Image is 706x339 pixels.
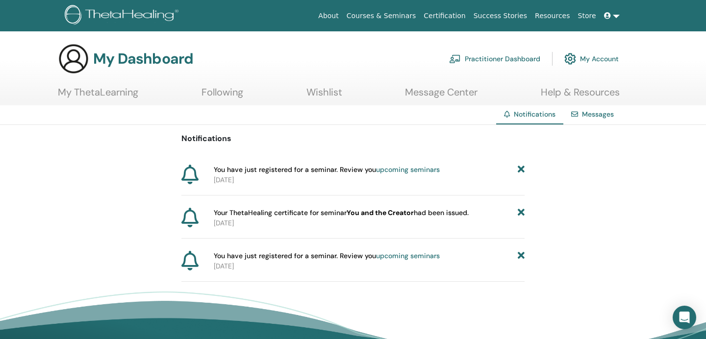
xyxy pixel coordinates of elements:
a: Courses & Seminars [343,7,420,25]
a: Store [574,7,600,25]
p: Notifications [181,133,525,145]
img: logo.png [65,5,182,27]
span: You have just registered for a seminar. Review you [214,251,440,261]
a: Message Center [405,86,478,105]
a: Success Stories [470,7,531,25]
a: Messages [582,110,614,119]
p: [DATE] [214,218,525,228]
div: Open Intercom Messenger [673,306,696,329]
span: Notifications [514,110,555,119]
a: My Account [564,48,619,70]
a: Resources [531,7,574,25]
span: Your ThetaHealing certificate for seminar had been issued. [214,208,469,218]
p: [DATE] [214,175,525,185]
a: My ThetaLearning [58,86,138,105]
span: You have just registered for a seminar. Review you [214,165,440,175]
a: Practitioner Dashboard [449,48,540,70]
a: About [314,7,342,25]
b: You and the Creator [347,208,414,217]
h3: My Dashboard [93,50,193,68]
a: upcoming seminars [376,251,440,260]
a: Help & Resources [541,86,620,105]
img: cog.svg [564,50,576,67]
a: Following [202,86,243,105]
a: Certification [420,7,469,25]
a: Wishlist [306,86,342,105]
a: upcoming seminars [376,165,440,174]
p: [DATE] [214,261,525,271]
img: chalkboard-teacher.svg [449,54,461,63]
img: generic-user-icon.jpg [58,43,89,74]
